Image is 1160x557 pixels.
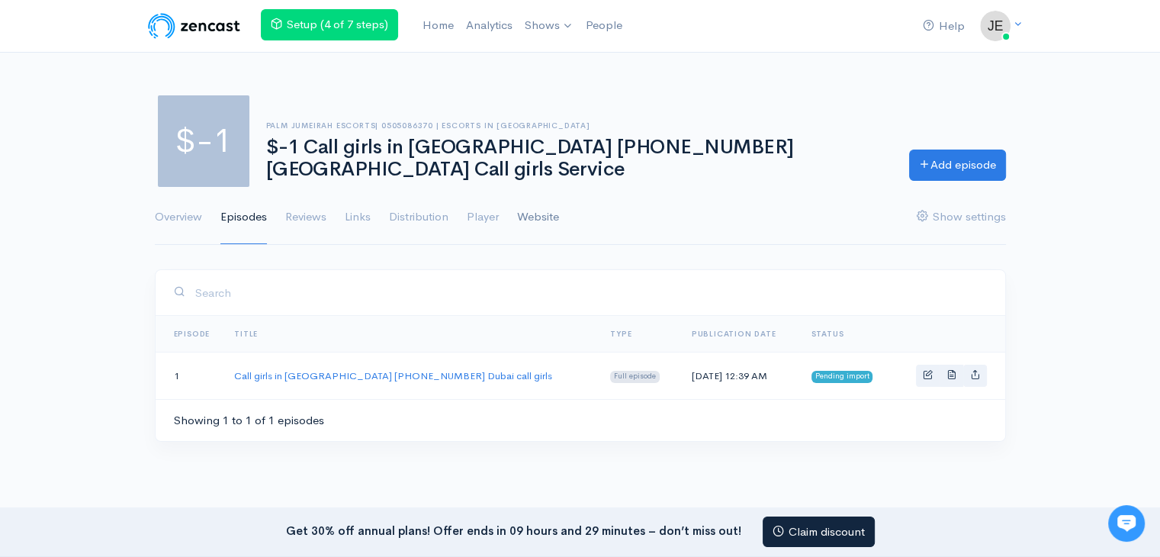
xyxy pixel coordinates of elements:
td: [DATE] 12:39 AM [680,353,799,399]
span: New conversation [98,211,183,224]
div: Basic example [916,365,987,387]
h6: Palm Jumeirah Escorts| 0505086370 | Escorts in [GEOGRAPHIC_DATA] [266,121,891,130]
a: Shows [519,9,580,43]
h1: Hi 👋 [23,74,282,98]
a: Reviews [285,190,326,245]
a: People [580,9,628,42]
p: Find an answer quickly [21,262,284,280]
a: Home [416,9,460,42]
a: Type [610,329,631,339]
input: Search [194,277,987,308]
span: Status [811,329,844,339]
a: Overview [155,190,202,245]
h1: $-1 Call girls in [GEOGRAPHIC_DATA] [PHONE_NUMBER] [GEOGRAPHIC_DATA] Call girls Service [266,137,891,180]
a: Episodes [220,190,267,245]
span: Pending import [811,371,873,383]
td: 1 [156,353,223,399]
a: Episode [174,329,210,339]
input: Search articles [44,287,272,317]
a: Call girls in [GEOGRAPHIC_DATA] [PHONE_NUMBER] Dubai call girls [234,369,552,382]
img: ZenCast Logo [146,11,243,41]
a: Title [234,329,258,339]
a: Claim discount [763,517,875,548]
iframe: gist-messenger-bubble-iframe [1108,505,1145,542]
span: $-1 [155,92,252,190]
h2: Just let us know if you need anything and we'll be happy to help! 🙂 [23,101,282,175]
span: Full episode [610,371,660,383]
img: ... [980,11,1011,41]
strong: Get 30% off annual plans! Offer ends in 09 hours and 29 minutes – don’t miss out! [286,523,741,537]
a: Website [517,190,559,245]
a: Add episode [909,150,1006,181]
div: Showing 1 to 1 of 1 episodes [174,412,324,430]
a: Links [345,190,371,245]
a: Player [467,190,499,245]
button: New conversation [24,202,281,233]
a: Analytics [460,9,519,42]
a: Show settings [917,190,1006,245]
a: Publication date [692,329,776,339]
a: Help [917,10,971,43]
a: Distribution [389,190,448,245]
a: Setup (4 of 7 steps) [261,9,398,40]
